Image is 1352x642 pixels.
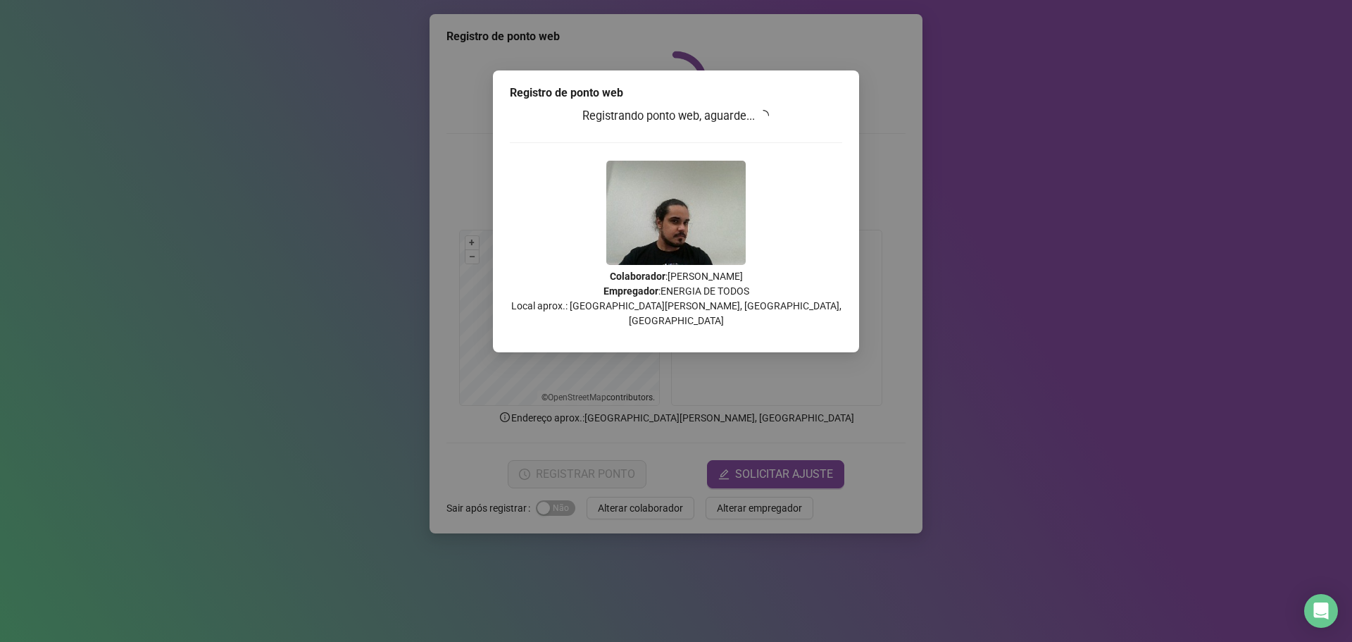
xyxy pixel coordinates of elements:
img: Z [606,161,746,265]
p: : [PERSON_NAME] : ENERGIA DE TODOS Local aprox.: [GEOGRAPHIC_DATA][PERSON_NAME], [GEOGRAPHIC_DATA... [510,269,842,328]
strong: Colaborador [610,271,665,282]
div: Open Intercom Messenger [1304,594,1338,628]
span: loading [758,110,769,121]
h3: Registrando ponto web, aguarde... [510,107,842,125]
div: Registro de ponto web [510,85,842,101]
strong: Empregador [603,285,658,297]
